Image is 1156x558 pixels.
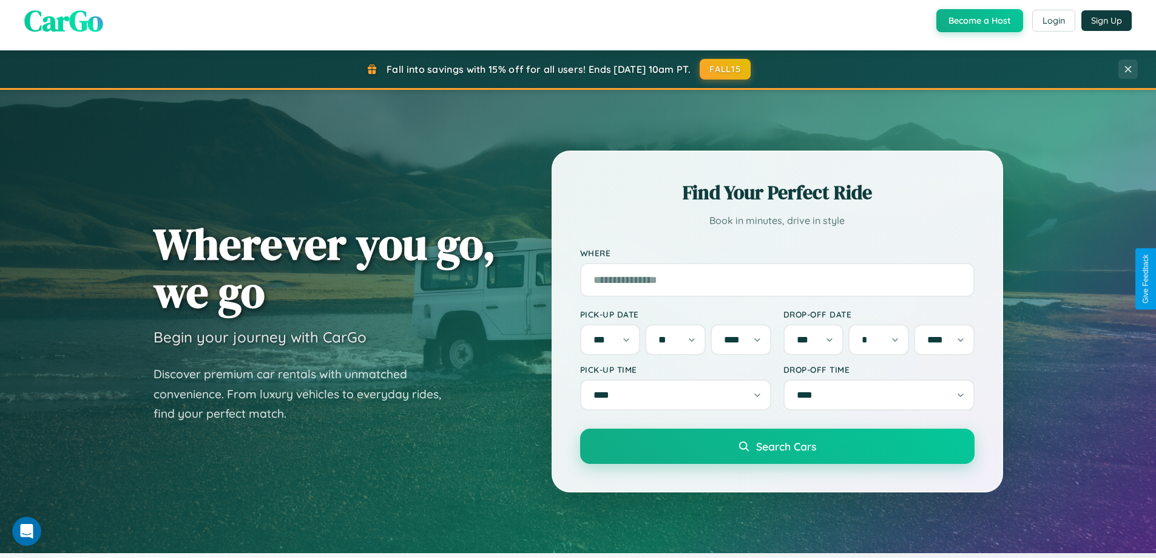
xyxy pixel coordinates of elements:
label: Where [580,248,975,258]
button: Login [1032,10,1075,32]
p: Discover premium car rentals with unmatched convenience. From luxury vehicles to everyday rides, ... [154,364,457,424]
label: Pick-up Time [580,364,771,375]
span: Search Cars [756,440,816,453]
p: Book in minutes, drive in style [580,212,975,230]
button: FALL15 [700,59,751,80]
span: CarGo [24,1,103,41]
label: Drop-off Time [783,364,975,375]
iframe: Intercom live chat [12,517,41,546]
label: Drop-off Date [783,309,975,319]
button: Become a Host [936,9,1023,32]
button: Search Cars [580,429,975,464]
div: Give Feedback [1141,254,1150,304]
h2: Find Your Perfect Ride [580,179,975,206]
span: Fall into savings with 15% off for all users! Ends [DATE] 10am PT. [387,63,691,75]
button: Sign Up [1081,10,1132,31]
label: Pick-up Date [580,309,771,319]
h1: Wherever you go, we go [154,220,496,316]
h3: Begin your journey with CarGo [154,328,367,346]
